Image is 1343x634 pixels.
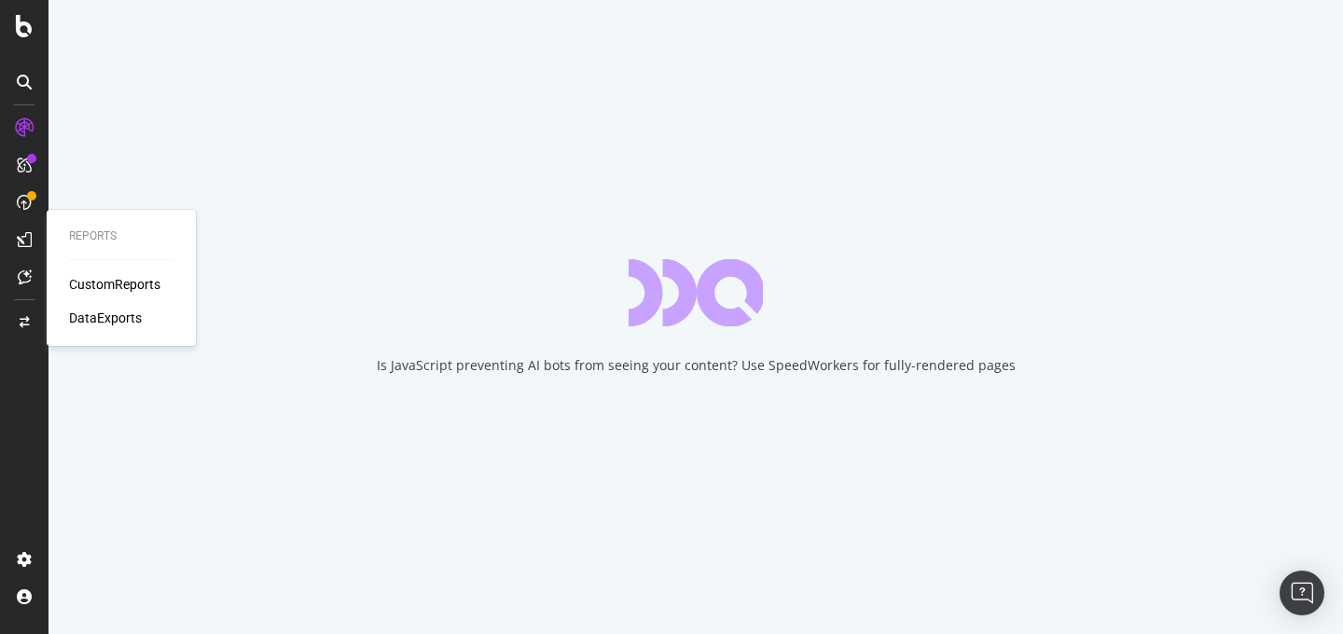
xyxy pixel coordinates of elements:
[629,259,763,326] div: animation
[69,309,142,327] a: DataExports
[69,228,173,244] div: Reports
[377,356,1016,375] div: Is JavaScript preventing AI bots from seeing your content? Use SpeedWorkers for fully-rendered pages
[69,275,160,294] a: CustomReports
[1280,571,1324,615] div: Open Intercom Messenger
